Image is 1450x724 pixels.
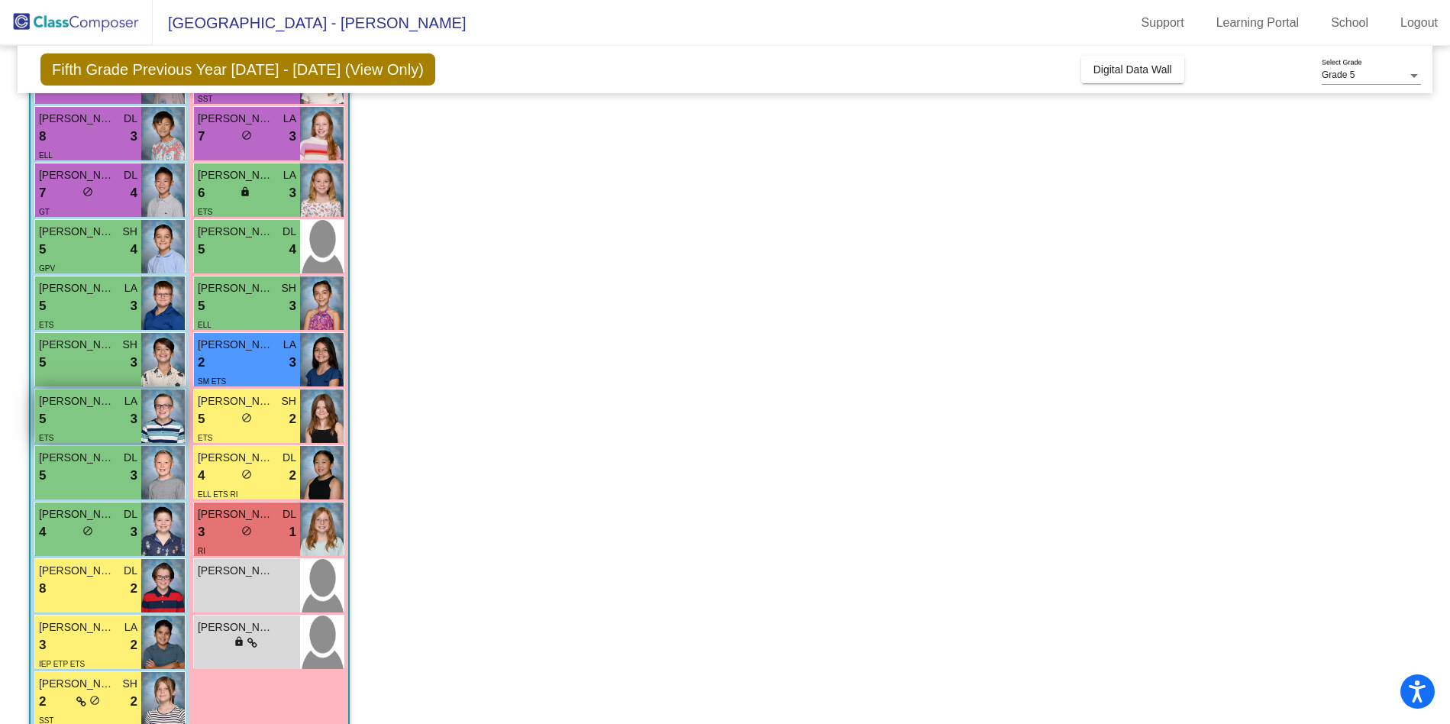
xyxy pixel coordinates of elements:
[124,450,137,466] span: DL
[198,167,274,183] span: [PERSON_NAME]
[123,337,137,353] span: SH
[39,660,85,668] span: IEP ETP ETS
[39,434,53,442] span: ETS
[1081,56,1184,83] button: Digital Data Wall
[241,525,252,536] span: do_not_disturb_alt
[39,151,53,160] span: ELL
[234,636,244,647] span: lock
[40,53,435,86] span: Fifth Grade Previous Year [DATE] - [DATE] (View Only)
[289,296,296,316] span: 3
[131,692,137,712] span: 2
[1388,11,1450,35] a: Logout
[131,240,137,260] span: 4
[39,240,46,260] span: 5
[198,296,205,316] span: 5
[198,393,274,409] span: [PERSON_NAME]
[39,296,46,316] span: 5
[289,466,296,486] span: 2
[39,635,46,655] span: 3
[131,522,137,542] span: 3
[289,127,296,147] span: 3
[198,409,205,429] span: 5
[39,208,50,216] span: GT
[198,619,274,635] span: [PERSON_NAME]
[131,466,137,486] span: 3
[153,11,466,35] span: [GEOGRAPHIC_DATA] - [PERSON_NAME]
[198,337,274,353] span: [PERSON_NAME]
[39,127,46,147] span: 8
[131,183,137,203] span: 4
[198,490,237,499] span: ELL ETS RI
[198,224,274,240] span: [PERSON_NAME]
[282,280,296,296] span: SH
[39,224,115,240] span: [PERSON_NAME]
[39,264,55,273] span: GPV
[131,296,137,316] span: 3
[198,321,212,329] span: ELL
[198,522,205,542] span: 3
[283,224,296,240] span: DL
[39,579,46,599] span: 8
[289,522,296,542] span: 1
[89,695,100,706] span: do_not_disturb_alt
[39,183,46,203] span: 7
[39,321,53,329] span: ETS
[240,186,250,197] span: lock
[198,434,212,442] span: ETS
[39,506,115,522] span: [PERSON_NAME]
[198,506,274,522] span: [PERSON_NAME]
[283,167,296,183] span: LA
[131,635,137,655] span: 2
[289,353,296,373] span: 3
[39,692,46,712] span: 2
[39,337,115,353] span: [PERSON_NAME]
[123,676,137,692] span: SH
[39,676,115,692] span: [PERSON_NAME]
[198,353,205,373] span: 2
[131,127,137,147] span: 3
[198,183,205,203] span: 6
[39,522,46,542] span: 4
[39,280,115,296] span: [PERSON_NAME]
[131,409,137,429] span: 3
[241,412,252,423] span: do_not_disturb_alt
[241,130,252,141] span: do_not_disturb_alt
[198,208,212,216] span: ETS
[289,183,296,203] span: 3
[289,409,296,429] span: 2
[198,466,205,486] span: 4
[124,506,137,522] span: DL
[124,280,137,296] span: LA
[1322,69,1355,80] span: Grade 5
[1129,11,1196,35] a: Support
[283,450,296,466] span: DL
[124,393,137,409] span: LA
[124,619,137,635] span: LA
[82,186,93,197] span: do_not_disturb_alt
[124,167,137,183] span: DL
[39,450,115,466] span: [PERSON_NAME]
[198,127,205,147] span: 7
[124,111,137,127] span: DL
[82,525,93,536] span: do_not_disturb_alt
[198,547,205,555] span: RI
[198,563,274,579] span: [PERSON_NAME]
[289,240,296,260] span: 4
[283,337,296,353] span: LA
[282,393,296,409] span: SH
[39,619,115,635] span: [PERSON_NAME]
[198,111,274,127] span: [PERSON_NAME]
[283,111,296,127] span: LA
[198,377,226,386] span: SM ETS
[1319,11,1381,35] a: School
[131,353,137,373] span: 3
[198,450,274,466] span: [PERSON_NAME]
[198,240,205,260] span: 5
[39,409,46,429] span: 5
[39,393,115,409] span: [PERSON_NAME]
[241,469,252,480] span: do_not_disturb_alt
[124,563,137,579] span: DL
[39,466,46,486] span: 5
[198,95,212,103] span: SST
[283,506,296,522] span: DL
